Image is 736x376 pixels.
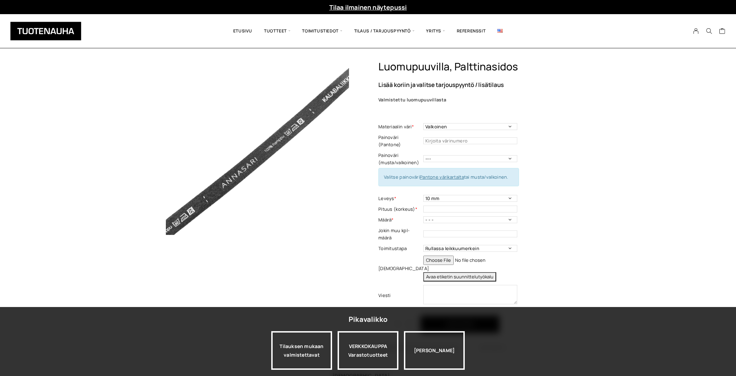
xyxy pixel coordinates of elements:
[10,22,81,40] img: Tuotenauha Oy
[451,19,492,43] a: Referenssit
[404,331,465,370] div: [PERSON_NAME]
[378,152,422,166] label: Painoväri (musta/valkoinen)
[378,134,422,148] label: Painoväri (Pantone)
[349,313,387,326] div: Pikavalikko
[378,82,570,88] p: Lisää koriin ja valitse tarjouspyyntö / lisätilaus
[378,60,570,73] h1: Luomupuuvilla, palttinasidos
[166,60,349,243] img: puuvillakanttinauha-palttinasidos-2
[420,19,451,43] span: Yritys
[378,245,422,252] label: Toimitustapa
[384,174,508,180] span: Valitse painoväri tai musta/valkoinen.
[378,123,422,130] label: Materiaalin väri
[378,227,422,241] label: Jokin muu kpl-määrä
[689,28,703,34] a: My Account
[378,97,446,103] span: Valmistettu luomupuuvillasta
[348,19,421,43] span: Tilaus / Tarjouspyyntö
[329,3,407,11] a: Tilaa ilmainen näytepussi
[378,216,422,224] label: Määrä
[338,331,398,370] div: VERKKOKAUPPA Varastotuotteet
[420,174,464,180] a: Pantone värikartalta
[227,19,258,43] a: Etusivu
[378,195,422,202] label: Leveys
[423,137,517,144] input: Kirjoita värinumero
[378,265,422,272] label: [DEMOGRAPHIC_DATA]
[719,28,726,36] a: Cart
[338,331,398,370] a: VERKKOKAUPPAVarastotuotteet
[423,272,496,281] button: Avaa etiketin suunnittelutyökalu
[271,331,332,370] a: Tilauksen mukaan valmistettavat
[258,19,296,43] span: Tuotteet
[378,206,422,213] label: Pituus (korkeus)
[296,19,348,43] span: Toimitustiedot
[378,292,422,299] label: Viesti
[497,29,503,33] img: English
[702,28,716,34] button: Search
